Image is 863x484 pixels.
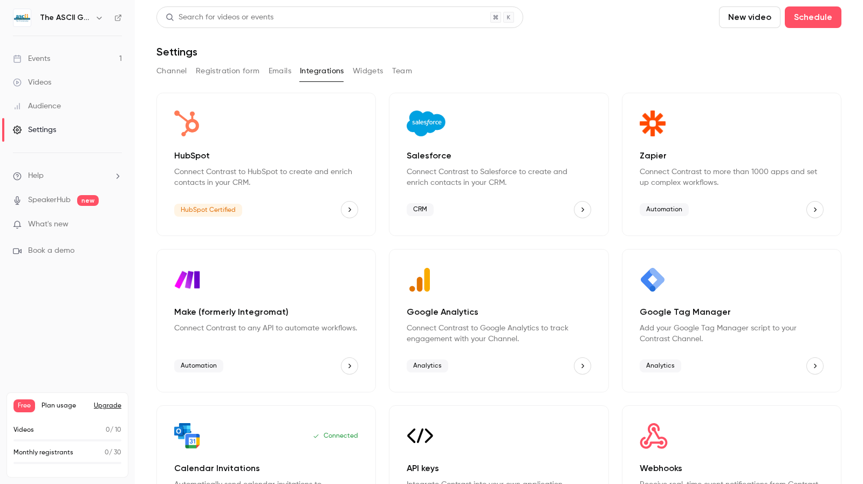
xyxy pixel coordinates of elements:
[353,63,383,80] button: Widgets
[166,12,273,23] div: Search for videos or events
[313,432,358,440] p: Connected
[94,402,121,410] button: Upgrade
[640,462,824,475] p: Webhooks
[407,203,434,216] span: CRM
[28,170,44,182] span: Help
[407,149,591,162] p: Salesforce
[105,448,121,458] p: / 30
[407,323,591,344] p: Connect Contrast to Google Analytics to track engagement with your Channel.
[574,357,591,375] button: Google Analytics
[156,93,376,236] div: HubSpot
[806,357,824,375] button: Google Tag Manager
[196,63,260,80] button: Registration form
[28,219,69,230] span: What's new
[174,306,358,319] p: Make (formerly Integromat)
[77,195,99,206] span: new
[28,195,71,206] a: SpeakerHub
[106,425,121,435] p: / 10
[13,9,31,26] img: The ASCII Group
[640,323,824,344] p: Add your Google Tag Manager script to your Contrast Channel.
[13,77,51,88] div: Videos
[785,6,841,28] button: Schedule
[42,402,87,410] span: Plan usage
[13,53,50,64] div: Events
[392,63,413,80] button: Team
[640,359,681,372] span: Analytics
[407,359,448,372] span: Analytics
[13,170,122,182] li: help-dropdown-opener
[174,167,358,188] p: Connect Contrast to HubSpot to create and enrich contacts in your CRM.
[13,425,34,435] p: Videos
[574,201,591,218] button: Salesforce
[640,149,824,162] p: Zapier
[300,63,344,80] button: Integrations
[28,245,74,257] span: Book a demo
[105,450,109,456] span: 0
[13,399,35,412] span: Free
[174,462,358,475] p: Calendar Invitations
[156,63,187,80] button: Channel
[156,45,197,58] h1: Settings
[806,201,824,218] button: Zapier
[40,12,91,23] h6: The ASCII Group
[341,357,358,375] button: Make (formerly Integromat)
[640,167,824,188] p: Connect Contrast to more than 1000 apps and set up complex workflows.
[13,101,61,112] div: Audience
[341,201,358,218] button: HubSpot
[640,306,824,319] p: Google Tag Manager
[407,167,591,188] p: Connect Contrast to Salesforce to create and enrich contacts in your CRM.
[174,149,358,162] p: HubSpot
[389,93,608,236] div: Salesforce
[174,323,358,334] p: Connect Contrast to any API to automate workflows.
[13,448,73,458] p: Monthly registrants
[640,203,689,216] span: Automation
[174,359,223,372] span: Automation
[389,249,608,392] div: Google Analytics
[174,204,242,217] span: HubSpot Certified
[622,249,841,392] div: Google Tag Manager
[156,249,376,392] div: Make (formerly Integromat)
[407,306,591,319] p: Google Analytics
[407,462,591,475] p: API keys
[269,63,291,80] button: Emails
[106,427,110,433] span: 0
[719,6,780,28] button: New video
[622,93,841,236] div: Zapier
[13,125,56,135] div: Settings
